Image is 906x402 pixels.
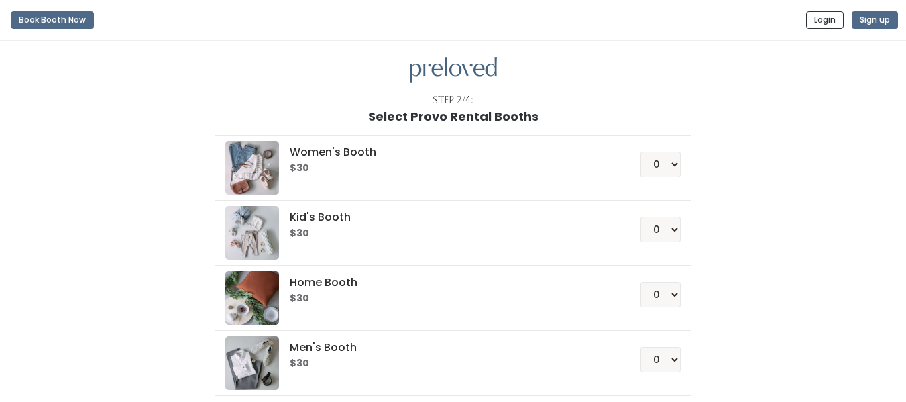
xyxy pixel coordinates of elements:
[806,11,844,29] button: Login
[290,163,608,174] h6: $30
[11,5,94,35] a: Book Booth Now
[433,93,473,107] div: Step 2/4:
[290,228,608,239] h6: $30
[852,11,898,29] button: Sign up
[225,271,279,325] img: preloved logo
[11,11,94,29] button: Book Booth Now
[225,206,279,260] img: preloved logo
[225,336,279,390] img: preloved logo
[290,342,608,354] h5: Men's Booth
[410,57,497,83] img: preloved logo
[225,141,279,195] img: preloved logo
[290,293,608,304] h6: $30
[290,277,608,289] h5: Home Booth
[290,211,608,223] h5: Kid's Booth
[368,110,539,123] h1: Select Provo Rental Booths
[290,358,608,369] h6: $30
[290,146,608,158] h5: Women's Booth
